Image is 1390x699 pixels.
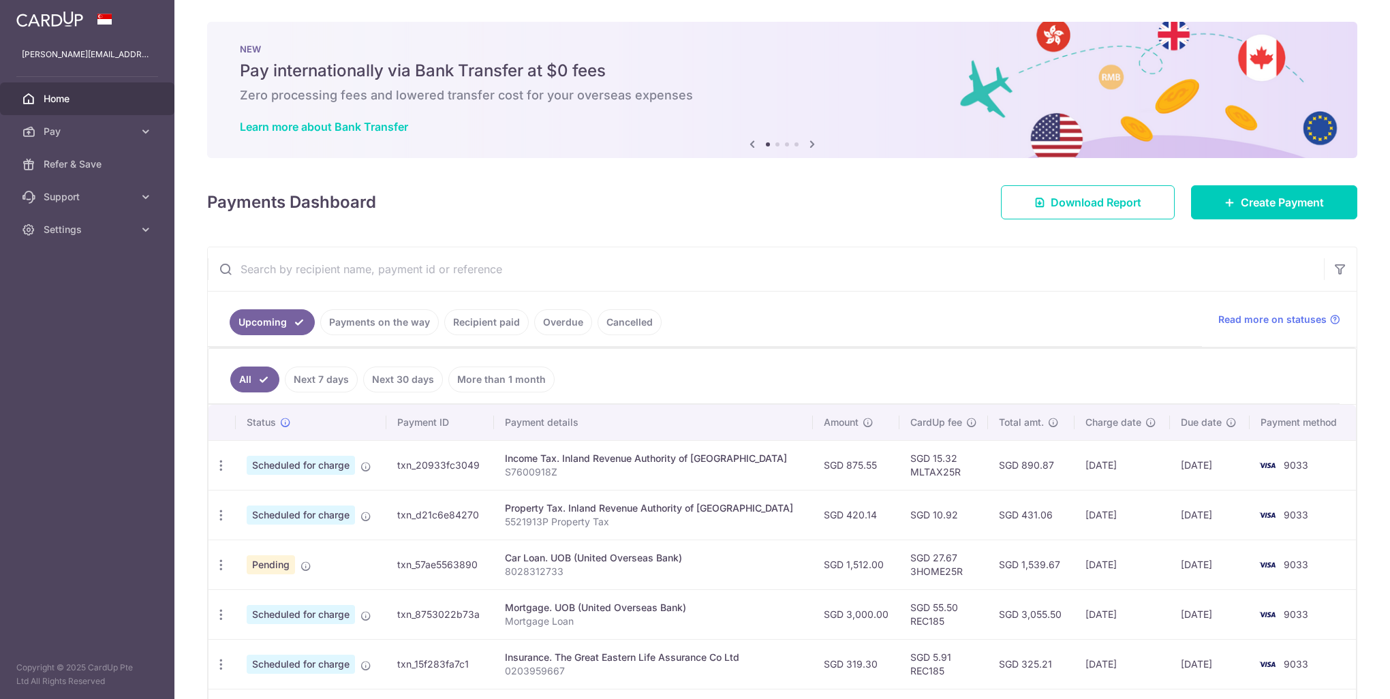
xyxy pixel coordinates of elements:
[988,490,1075,540] td: SGD 431.06
[1170,490,1250,540] td: [DATE]
[1284,658,1308,670] span: 9033
[386,490,494,540] td: txn_d21c6e84270
[240,44,1325,55] p: NEW
[899,540,988,589] td: SGD 27.67 3HOME25R
[813,540,899,589] td: SGD 1,512.00
[448,367,555,392] a: More than 1 month
[813,490,899,540] td: SGD 420.14
[16,11,83,27] img: CardUp
[207,190,376,215] h4: Payments Dashboard
[824,416,859,429] span: Amount
[899,440,988,490] td: SGD 15.32 MLTAX25R
[1075,639,1170,689] td: [DATE]
[44,125,134,138] span: Pay
[988,540,1075,589] td: SGD 1,539.67
[1284,509,1308,521] span: 9033
[505,615,801,628] p: Mortgage Loan
[386,639,494,689] td: txn_15f283fa7c1
[1284,608,1308,620] span: 9033
[230,309,315,335] a: Upcoming
[247,655,355,674] span: Scheduled for charge
[444,309,529,335] a: Recipient paid
[363,367,443,392] a: Next 30 days
[988,589,1075,639] td: SGD 3,055.50
[813,440,899,490] td: SGD 875.55
[505,651,801,664] div: Insurance. The Great Eastern Life Assurance Co Ltd
[208,247,1324,291] input: Search by recipient name, payment id or reference
[1284,459,1308,471] span: 9033
[44,92,134,106] span: Home
[22,48,153,61] p: [PERSON_NAME][EMAIL_ADDRESS][DOMAIN_NAME]
[285,367,358,392] a: Next 7 days
[1075,490,1170,540] td: [DATE]
[230,367,279,392] a: All
[386,440,494,490] td: txn_20933fc3049
[44,190,134,204] span: Support
[910,416,962,429] span: CardUp fee
[320,309,439,335] a: Payments on the way
[1075,589,1170,639] td: [DATE]
[899,490,988,540] td: SGD 10.92
[386,405,494,440] th: Payment ID
[899,639,988,689] td: SGD 5.91 REC185
[1170,639,1250,689] td: [DATE]
[240,87,1325,104] h6: Zero processing fees and lowered transfer cost for your overseas expenses
[1241,194,1324,211] span: Create Payment
[505,452,801,465] div: Income Tax. Inland Revenue Authority of [GEOGRAPHIC_DATA]
[988,639,1075,689] td: SGD 325.21
[505,501,801,515] div: Property Tax. Inland Revenue Authority of [GEOGRAPHIC_DATA]
[247,555,295,574] span: Pending
[247,456,355,475] span: Scheduled for charge
[1075,540,1170,589] td: [DATE]
[899,589,988,639] td: SGD 55.50 REC185
[1254,606,1281,623] img: Bank Card
[505,565,801,578] p: 8028312733
[1085,416,1141,429] span: Charge date
[1284,559,1308,570] span: 9033
[386,589,494,639] td: txn_8753022b73a
[1051,194,1141,211] span: Download Report
[44,223,134,236] span: Settings
[1218,313,1340,326] a: Read more on statuses
[44,157,134,171] span: Refer & Save
[247,506,355,525] span: Scheduled for charge
[240,60,1325,82] h5: Pay internationally via Bank Transfer at $0 fees
[1181,416,1222,429] span: Due date
[386,540,494,589] td: txn_57ae5563890
[1254,507,1281,523] img: Bank Card
[505,515,801,529] p: 5521913P Property Tax
[1170,440,1250,490] td: [DATE]
[1075,440,1170,490] td: [DATE]
[598,309,662,335] a: Cancelled
[505,465,801,479] p: S7600918Z
[240,120,408,134] a: Learn more about Bank Transfer
[1170,540,1250,589] td: [DATE]
[505,601,801,615] div: Mortgage. UOB (United Overseas Bank)
[505,664,801,678] p: 0203959667
[1218,313,1327,326] span: Read more on statuses
[207,22,1357,158] img: Bank transfer banner
[999,416,1044,429] span: Total amt.
[534,309,592,335] a: Overdue
[1250,405,1356,440] th: Payment method
[1191,185,1357,219] a: Create Payment
[1254,656,1281,672] img: Bank Card
[1001,185,1175,219] a: Download Report
[1170,589,1250,639] td: [DATE]
[813,589,899,639] td: SGD 3,000.00
[505,551,801,565] div: Car Loan. UOB (United Overseas Bank)
[988,440,1075,490] td: SGD 890.87
[1254,557,1281,573] img: Bank Card
[247,605,355,624] span: Scheduled for charge
[247,416,276,429] span: Status
[494,405,812,440] th: Payment details
[813,639,899,689] td: SGD 319.30
[1254,457,1281,473] img: Bank Card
